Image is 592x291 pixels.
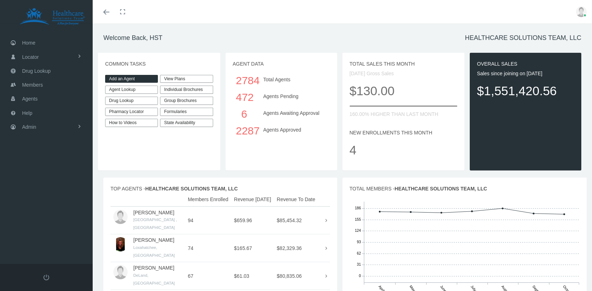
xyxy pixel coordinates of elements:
span: Admin [22,120,36,134]
small: DeLand, [GEOGRAPHIC_DATA] [133,273,175,285]
div: 2287 [236,122,253,139]
a: [PERSON_NAME] [133,237,174,243]
span: Members [22,78,43,92]
td: 67 [185,262,231,290]
a: [PERSON_NAME] [133,210,174,215]
td: $82,329.36 [274,234,318,262]
small: [GEOGRAPHIC_DATA] , [GEOGRAPHIC_DATA] [133,218,177,230]
th: Revenue [DATE] [231,193,274,206]
td: $85,454.32 [274,206,318,234]
a: Add an Agent [105,75,158,83]
p: $130.00 [350,81,458,101]
a: State Availability [160,119,213,127]
p: TOTAL MEMBERS - [350,185,580,193]
tspan: 186 [355,206,361,210]
span: TOP AGENTS - [110,186,238,192]
span: 160.00% HIGHER THAN LAST MONTH [350,111,438,117]
span: Sales since joining on [DATE] [477,71,542,76]
div: Agents Awaiting Approval [258,106,328,122]
div: 6 [236,106,253,122]
span: HEALTHCARE SOLUTIONS TEAM, LLC [145,186,238,192]
td: 94 [185,206,231,234]
tspan: 155 [355,218,361,221]
h1: HEALTHCARE SOLUTIONS TEAM, LLC [465,34,581,42]
div: Agents Pending [258,89,328,106]
td: 74 [185,234,231,262]
tspan: 0 [359,274,361,278]
a: How to Videos [105,119,158,127]
p: $1,551,420.56 [477,81,574,101]
tspan: 93 [357,240,361,244]
h1: Welcome Back, HST [103,34,163,42]
img: user-placeholder.jpg [576,6,587,17]
a: Agent Lookup [105,86,158,94]
th: Revenue To Date [274,193,318,206]
small: Loxahatchee, [GEOGRAPHIC_DATA] [133,245,175,257]
td: $659.96 [231,206,274,234]
div: Formularies [160,108,213,116]
div: Agents Approved [258,122,328,139]
td: $165.67 [231,234,274,262]
span: Drug Lookup [22,64,51,78]
span: Help [22,106,32,120]
div: Individual Brochures [160,86,213,94]
td: $80,835.06 [274,262,318,290]
tspan: 62 [357,251,361,255]
img: S_Profile_Picture_10259.jpg [113,237,128,251]
p: 4 [350,140,458,160]
p: NEW ENROLLMENTS THIS MONTH [350,129,458,137]
div: Group Brochures [160,97,213,105]
a: Pharmacy Locator [105,108,158,116]
tspan: 31 [357,262,361,266]
td: $61.03 [231,262,274,290]
span: Home [22,36,35,50]
span: Locator [22,50,39,64]
span: Agents [22,92,38,106]
div: 2784 [236,72,253,89]
p: OVERALL SALES [477,60,574,68]
img: user-placeholder.jpg [113,210,128,224]
tspan: 124 [355,229,361,233]
span: [DATE] Gross Sales [350,71,394,76]
img: HEALTHCARE SOLUTIONS TEAM, LLC [9,8,95,26]
div: 472 [236,89,253,106]
p: TOTAL SALES THIS MONTH [350,60,458,68]
div: Total Agents [258,72,328,89]
a: View Plans [160,75,213,83]
a: [PERSON_NAME] [133,265,174,271]
span: HEALTHCARE SOLUTIONS TEAM, LLC [395,186,487,192]
p: COMMON TASKS [105,60,213,68]
img: user-placeholder.jpg [113,265,128,279]
p: AGENT DATA [233,60,330,68]
a: Drug Lookup [105,97,158,105]
th: Members Enrolled [185,193,231,206]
